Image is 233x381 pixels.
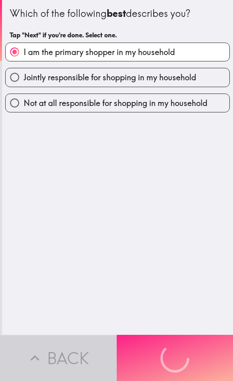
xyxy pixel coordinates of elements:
span: I am the primary shopper in my household [24,47,175,58]
b: best [107,7,126,19]
button: Jointly responsible for shopping in my household [6,68,229,86]
span: Jointly responsible for shopping in my household [24,72,196,83]
button: I am the primary shopper in my household [6,43,229,61]
div: Which of the following describes you? [10,7,225,20]
button: Not at all responsible for shopping in my household [6,94,229,112]
h6: Tap "Next" if you're done. Select one. [10,31,225,39]
span: Not at all responsible for shopping in my household [24,98,207,109]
